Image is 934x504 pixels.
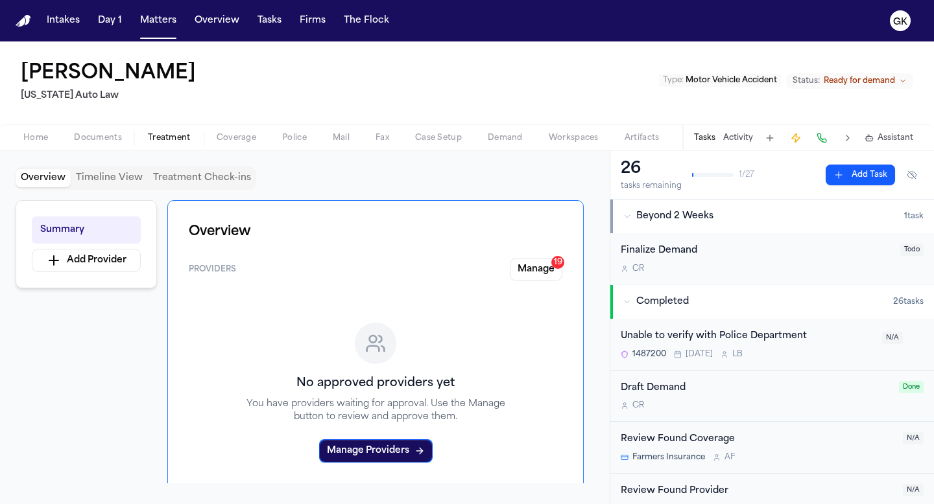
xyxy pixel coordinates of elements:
span: Done [899,381,924,393]
a: Home [16,15,31,27]
span: Artifacts [625,133,660,143]
button: Overview [189,9,245,32]
span: Case Setup [415,133,462,143]
button: Add Provider [32,249,141,272]
span: C R [632,400,644,411]
button: Manage Providers [319,439,433,463]
span: [DATE] [686,349,713,360]
button: Summary [32,216,141,244]
button: Edit matter name [21,62,196,86]
button: Add Task [761,129,779,147]
div: Open task: Finalize Demand [610,233,934,284]
span: Farmers Insurance [632,452,705,463]
button: Matters [135,9,182,32]
button: Activity [723,133,753,143]
span: Mail [333,133,350,143]
div: 19 [551,256,564,269]
span: Documents [74,133,122,143]
span: N/A [903,432,924,444]
span: Todo [900,244,924,256]
span: Type : [663,76,684,84]
button: Change status from Ready for demand [786,73,913,89]
div: 26 [621,159,682,179]
button: The Flock [339,9,394,32]
span: 1 task [904,211,924,222]
span: Workspaces [549,133,599,143]
span: Fax [376,133,389,143]
div: Open task: Unable to verify with Police Department [610,319,934,371]
div: Draft Demand [621,381,891,396]
span: Police [282,133,307,143]
span: N/A [903,484,924,496]
span: 1 / 27 [739,170,754,180]
img: Finch Logo [16,15,31,27]
span: 26 task s [893,297,924,307]
span: Ready for demand [824,76,895,86]
span: Treatment [148,133,191,143]
button: Hide completed tasks (⌘⇧H) [900,165,924,185]
button: Make a Call [813,129,831,147]
div: Finalize Demand [621,244,892,258]
h1: [PERSON_NAME] [21,62,196,86]
span: N/A [882,332,903,344]
span: C R [632,264,644,274]
span: A F [724,452,735,463]
button: Timeline View [71,169,148,187]
span: Beyond 2 Weeks [636,210,713,223]
span: Providers [189,264,236,275]
button: Tasks [694,133,715,143]
button: Firms [294,9,331,32]
button: Intakes [42,9,85,32]
button: Add Task [826,165,895,185]
button: Day 1 [93,9,127,32]
span: Demand [488,133,523,143]
p: You have providers waiting for approval. Use the Manage button to review and approve them. [230,398,521,424]
div: Open task: Review Found Coverage [610,422,934,474]
span: Status: [793,76,820,86]
span: Home [23,133,48,143]
span: Coverage [217,133,256,143]
button: Overview [16,169,71,187]
button: Edit Type: Motor Vehicle Accident [659,74,781,87]
button: Create Immediate Task [787,129,805,147]
div: Open task: Draft Demand [610,371,934,422]
div: tasks remaining [621,181,682,191]
span: Completed [636,295,689,308]
span: Motor Vehicle Accident [686,76,777,84]
h3: No approved providers yet [296,374,455,393]
span: L B [732,349,743,360]
button: Completed26tasks [610,285,934,319]
div: Review Found Coverage [621,432,895,447]
h1: Overview [189,222,562,242]
span: 1487200 [632,349,666,360]
button: Beyond 2 Weeks1task [610,200,934,233]
button: Tasks [252,9,287,32]
div: Review Found Provider [621,484,895,499]
span: Assistant [878,133,913,143]
button: Manage19 [510,258,562,281]
h2: [US_STATE] Auto Law [21,88,201,104]
button: Assistant [865,133,913,143]
div: Unable to verify with Police Department [621,329,874,344]
button: Treatment Check-ins [148,169,256,187]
